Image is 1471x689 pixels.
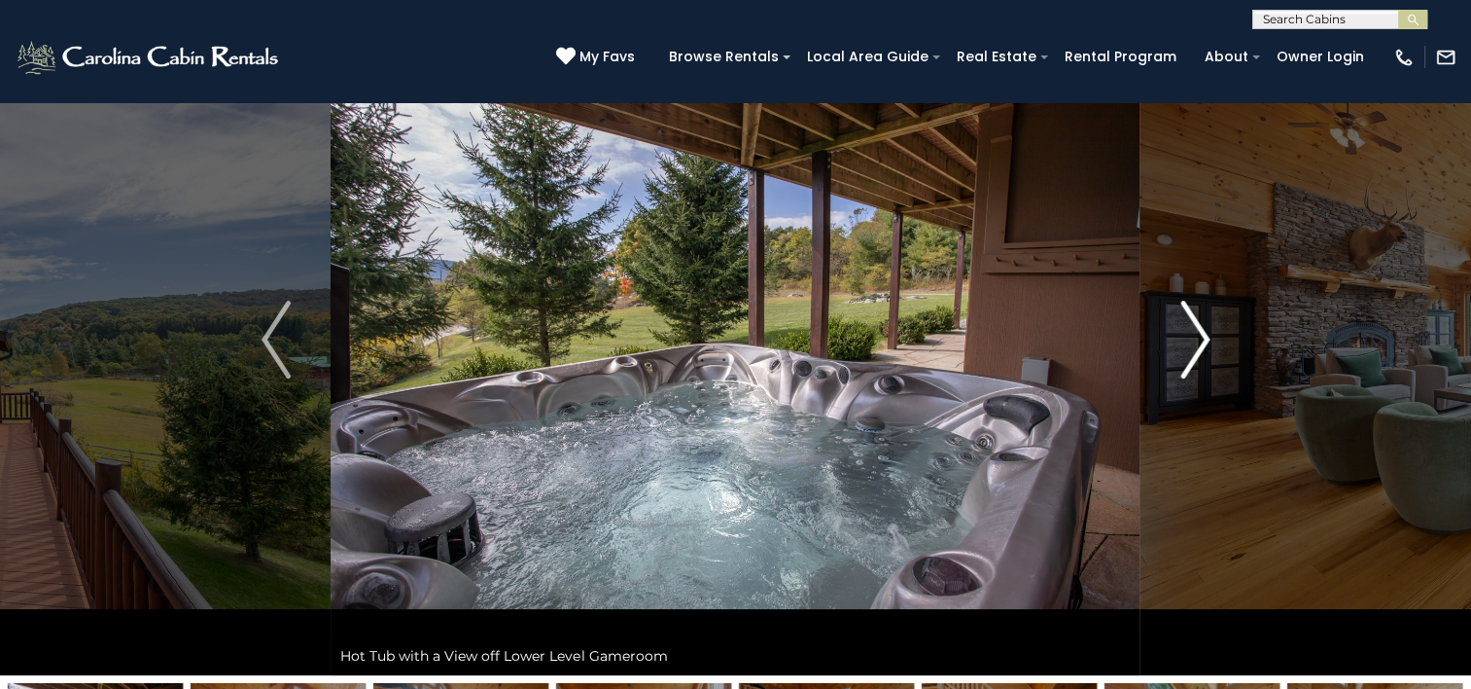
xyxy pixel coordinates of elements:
[1055,42,1186,72] a: Rental Program
[556,47,640,68] a: My Favs
[1140,4,1249,675] button: Next
[579,47,635,67] span: My Favs
[262,301,291,379] img: arrow
[331,636,1139,675] div: Hot Tub with a View off Lower Level Gameroom
[222,4,331,675] button: Previous
[797,42,938,72] a: Local Area Guide
[1195,42,1258,72] a: About
[1393,47,1415,68] img: phone-regular-white.png
[1180,301,1209,379] img: arrow
[947,42,1046,72] a: Real Estate
[1435,47,1456,68] img: mail-regular-white.png
[15,38,284,77] img: White-1-2.png
[659,42,788,72] a: Browse Rentals
[1267,42,1374,72] a: Owner Login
